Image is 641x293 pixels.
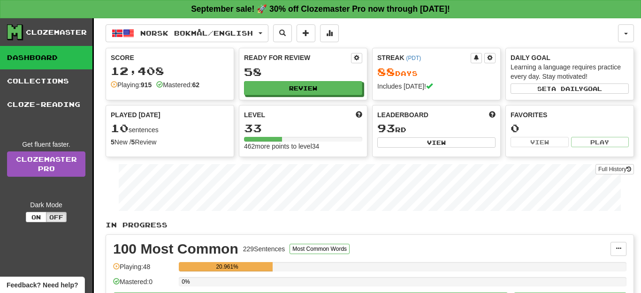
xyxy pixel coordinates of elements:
span: 10 [111,121,129,135]
div: Mastered: 0 [113,277,174,293]
button: Seta dailygoal [511,83,629,94]
div: 462 more points to level 34 [244,142,362,151]
div: Clozemaster [26,28,87,37]
span: Played [DATE] [111,110,160,120]
div: Favorites [511,110,629,120]
div: Get fluent faster. [7,140,85,149]
div: Ready for Review [244,53,351,62]
strong: 5 [131,138,135,146]
div: 58 [244,66,362,78]
button: Norsk bokmål/English [106,24,268,42]
div: Daily Goal [511,53,629,62]
button: View [377,137,496,148]
div: 20.961% [182,262,273,271]
span: Leaderboard [377,110,428,120]
button: View [511,137,569,147]
span: Norsk bokmål / English [140,29,253,37]
div: Day s [377,66,496,78]
div: Playing: [111,80,152,90]
p: In Progress [106,220,634,230]
span: Level [244,110,265,120]
button: On [26,212,46,222]
button: Most Common Words [290,244,350,254]
button: Off [46,212,67,222]
div: 100 Most Common [113,242,238,256]
span: Score more points to level up [356,110,362,120]
div: sentences [111,122,229,135]
span: 88 [377,65,395,78]
strong: September sale! 🚀 30% off Clozemaster Pro now through [DATE]! [191,4,450,14]
button: Full History [595,164,634,174]
span: This week in points, UTC [489,110,496,120]
div: Includes [DATE]! [377,82,496,91]
div: 229 Sentences [243,244,285,254]
div: Mastered: [156,80,199,90]
div: New / Review [111,137,229,147]
button: Play [571,137,629,147]
button: Review [244,81,362,95]
div: Learning a language requires practice every day. Stay motivated! [511,62,629,81]
strong: 62 [192,81,199,89]
div: Streak [377,53,471,62]
span: Open feedback widget [7,280,78,290]
div: 33 [244,122,362,134]
a: (PDT) [406,55,421,61]
div: Playing: 48 [113,262,174,278]
button: Search sentences [273,24,292,42]
strong: 915 [141,81,152,89]
span: 93 [377,121,395,135]
div: rd [377,122,496,135]
button: Add sentence to collection [297,24,315,42]
div: Dark Mode [7,200,85,210]
a: ClozemasterPro [7,151,85,177]
div: 12,408 [111,65,229,77]
span: a daily [551,85,583,92]
button: More stats [320,24,339,42]
div: Score [111,53,229,62]
div: 0 [511,122,629,134]
strong: 5 [111,138,114,146]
